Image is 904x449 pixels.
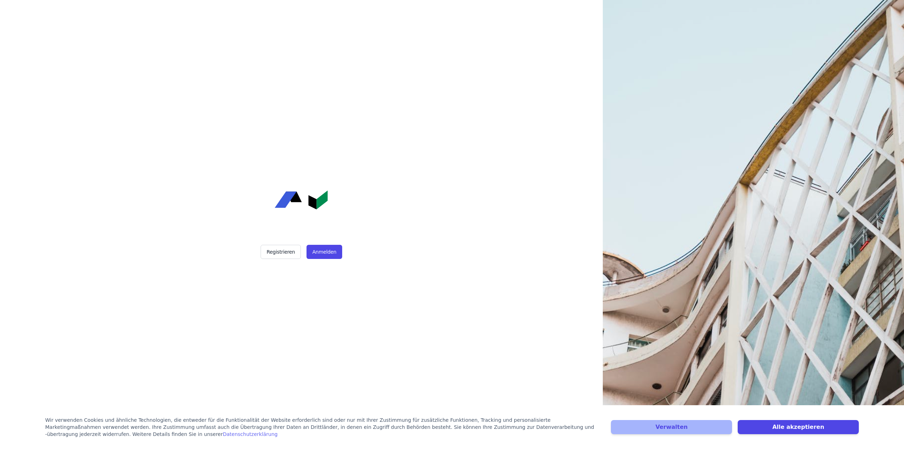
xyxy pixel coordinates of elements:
[307,245,342,259] button: Anmelden
[223,431,278,437] a: Datenschutzerklärung
[738,420,859,434] button: Alle akzeptieren
[275,190,328,209] img: Concular
[611,420,732,434] button: Verwalten
[45,416,602,438] div: Wir verwenden Cookies und ähnliche Technologien, die entweder für die Funktionalität der Website ...
[261,245,301,259] button: Registrieren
